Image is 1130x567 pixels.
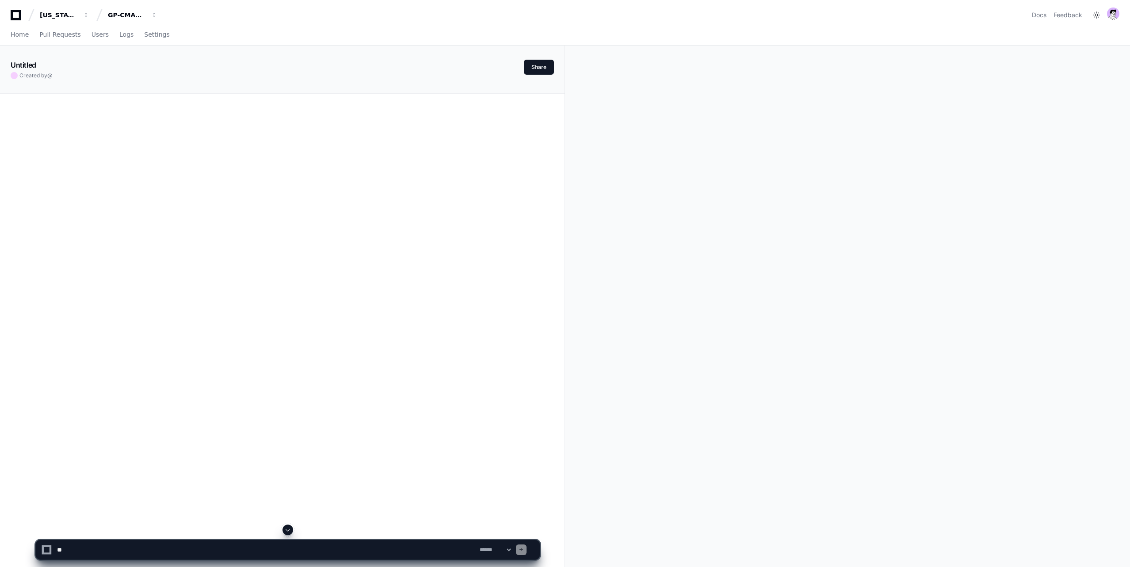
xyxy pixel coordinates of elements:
a: Settings [144,25,169,45]
span: @ [47,72,53,79]
div: GP-CMAG-MP2 [108,11,146,19]
a: Docs [1032,11,1046,19]
span: Logs [119,32,134,37]
span: Users [92,32,109,37]
button: Feedback [1054,11,1082,19]
button: [US_STATE] Pacific [36,7,93,23]
img: avatar [1107,8,1119,20]
span: Home [11,32,29,37]
div: [US_STATE] Pacific [40,11,78,19]
a: Users [92,25,109,45]
h1: Untitled [11,60,36,70]
span: Pull Requests [39,32,80,37]
a: Logs [119,25,134,45]
span: Settings [144,32,169,37]
span: Created by [19,72,53,79]
button: GP-CMAG-MP2 [104,7,161,23]
a: Pull Requests [39,25,80,45]
button: Share [524,60,554,75]
a: Home [11,25,29,45]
